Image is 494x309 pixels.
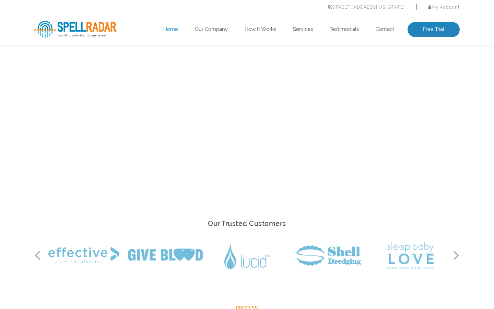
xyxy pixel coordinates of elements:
img: Lucid [224,242,270,269]
img: Effective [48,247,119,264]
img: Shell Dredging [296,245,361,266]
button: Next [453,250,460,261]
h2: Our Trusted Customers [34,218,460,230]
button: Previous [34,250,41,261]
img: Sleep Baby Love [387,242,434,269]
img: Give Blood [128,249,203,262]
